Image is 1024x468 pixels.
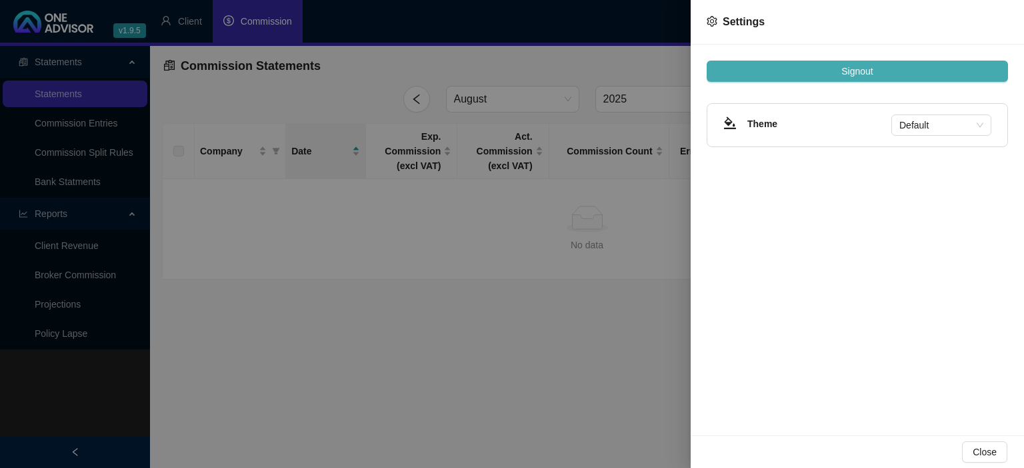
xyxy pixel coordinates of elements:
span: Settings [723,16,765,27]
button: Signout [707,61,1008,82]
span: bg-colors [723,117,737,130]
span: Close [973,445,997,459]
h4: Theme [747,117,891,131]
span: Default [899,115,983,135]
span: setting [707,16,717,27]
span: Signout [841,64,873,79]
button: Close [962,441,1007,463]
